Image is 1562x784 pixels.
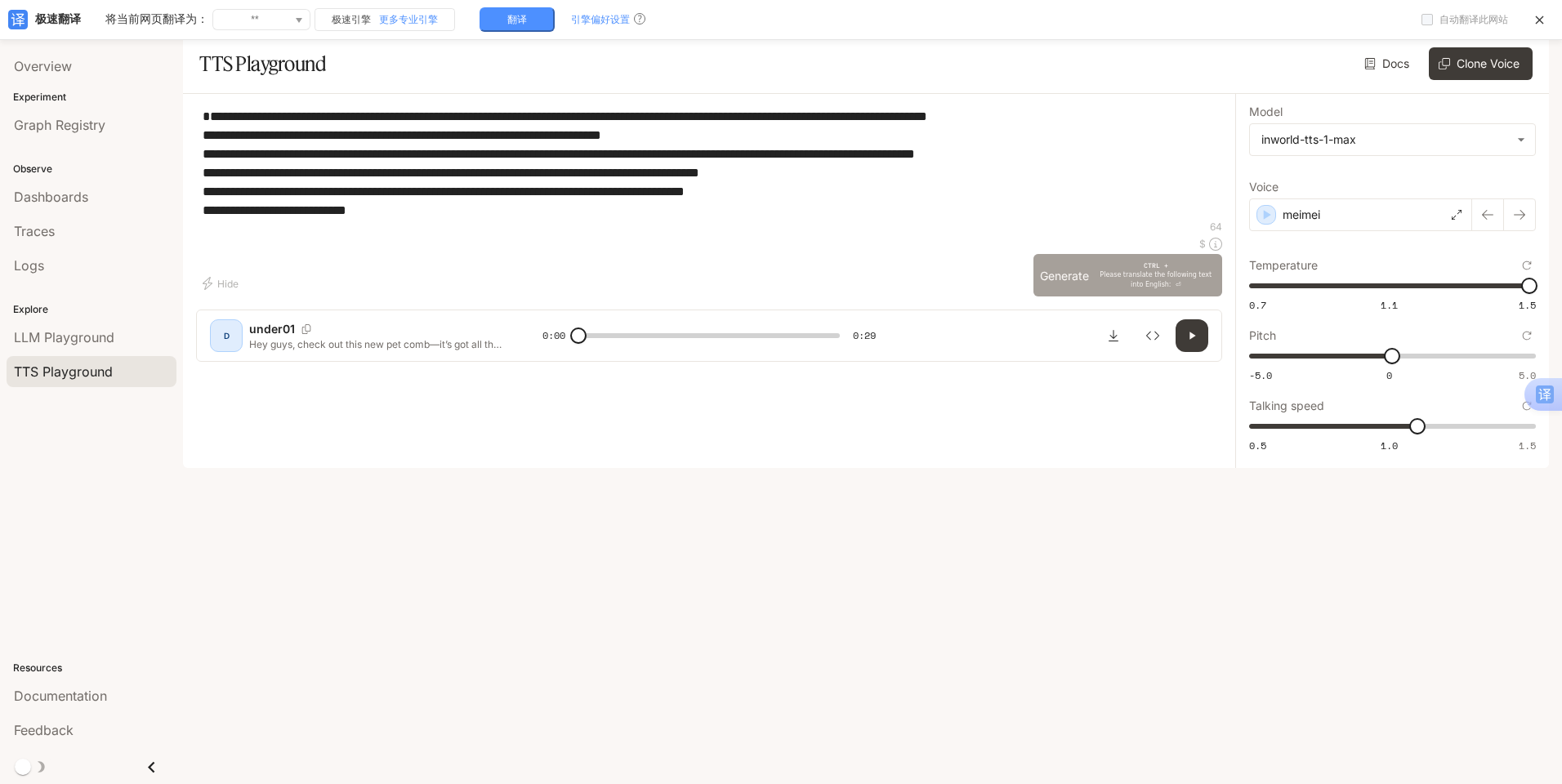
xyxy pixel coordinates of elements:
font: CTRL + [1144,261,1168,269]
font: 1.5 [1519,439,1536,452]
button: Reset to default [1518,256,1536,274]
font: 0:00 [542,328,565,342]
font: TTS Playground [199,51,326,76]
font: Talking speed [1249,399,1324,412]
font: Voice [1249,180,1279,194]
font: 0 [1386,368,1392,382]
font: Pitch [1249,328,1276,342]
button: Download audio [1097,319,1130,352]
font: Model [1249,105,1283,118]
button: Clone Voice [1429,47,1533,80]
font: inworld-tts-1-max [1261,132,1356,146]
div: inworld-tts-1-max [1250,124,1535,155]
font: 64 [1210,220,1222,233]
a: Docs [1361,47,1416,80]
font: 1.1 [1381,298,1398,312]
p: Hey guys, check out this new pet comb—it’s got all the best parts from the old ones, y’know? It d... [249,337,503,351]
font: Generate [1040,269,1089,283]
button: Reset to default [1518,397,1536,415]
button: Copy Voice ID [295,324,318,334]
font: Please translate the following text into English: ⏎ [1100,271,1212,288]
span: 0:29 [853,327,876,344]
font: Hide [217,278,239,290]
button: GenerateCTRL +Please translate the following text into English: ⏎ [1033,254,1222,296]
font: 1.0 [1381,439,1398,452]
button: Hide [196,270,248,296]
button: Inspect [1136,319,1169,352]
font: Clone Voice [1457,56,1520,70]
font: 0.5 [1249,439,1266,452]
font: D [224,331,230,341]
font: -5.0 [1249,368,1272,382]
font: 1.5 [1519,298,1536,312]
font: 0.7 [1249,298,1266,312]
font: 5.0 [1519,368,1536,382]
font: Temperature [1249,258,1318,272]
button: Reset to default [1518,327,1536,345]
p: meimei [1283,207,1320,223]
font: Docs [1382,56,1409,70]
p: under01 [249,321,295,337]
